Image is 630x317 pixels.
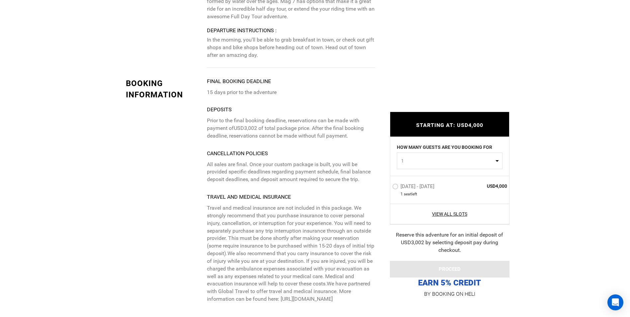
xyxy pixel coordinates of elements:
rk: USD3,002 [234,125,257,131]
p: In the morning, you'll be able to grab breakfast in town, or check out gift shops and bike shops ... [207,36,375,59]
label: HOW MANY GUESTS ARE YOU BOOKING FOR [397,144,492,153]
div: Departure Instructions : [207,27,375,35]
span: 1 [401,191,403,197]
div: Open Intercom Messenger [607,294,623,310]
strong: Cancellation Policies [207,150,268,157]
label: [DATE] - [DATE] [392,183,436,191]
strong: Final booking deadline [207,78,271,84]
p: All sales are final. Once your custom package is built, you will be provided specific deadlines r... [207,161,375,184]
span: USD4,000 [459,183,507,189]
strong: Deposits [207,106,232,113]
span: 1 [401,158,494,164]
button: 1 [397,153,502,169]
div: BOOKING INFORMATION [126,78,202,101]
p: BY BOOKING ON HELI [390,289,509,299]
p: Prior to the final booking deadline, reservations can be made with payment of of total package pr... [207,117,375,140]
div: Reserve this adventure for an initial deposit of USD3,002 by selecting deposit pay during checkout. [390,231,509,254]
strong: TRAVEL AND MEDICAL INSURANCE [207,194,291,200]
p: 15 days prior to the adventure [207,89,375,96]
a: View All Slots [392,211,507,217]
span: seat left [404,191,417,197]
button: PROCEED [390,261,509,277]
p: Travel and medical insurance are not included in this package. We strongly recommend that you pur... [207,204,375,303]
span: STARTING AT: USD4,000 [416,122,483,128]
